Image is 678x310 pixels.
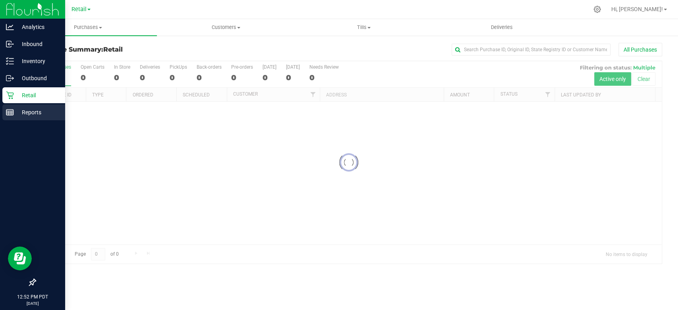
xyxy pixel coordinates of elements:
[14,56,62,66] p: Inventory
[14,108,62,117] p: Reports
[6,74,14,82] inline-svg: Outbound
[8,246,32,270] iframe: Resource center
[6,91,14,99] inline-svg: Retail
[480,24,523,31] span: Deliveries
[14,39,62,49] p: Inbound
[14,73,62,83] p: Outbound
[6,40,14,48] inline-svg: Inbound
[433,19,571,36] a: Deliveries
[157,19,295,36] a: Customers
[6,57,14,65] inline-svg: Inventory
[19,24,157,31] span: Purchases
[611,6,663,12] span: Hi, [PERSON_NAME]!
[295,24,432,31] span: Tills
[4,293,62,300] p: 12:52 PM PDT
[71,6,87,13] span: Retail
[157,24,294,31] span: Customers
[6,23,14,31] inline-svg: Analytics
[452,44,610,56] input: Search Purchase ID, Original ID, State Registry ID or Customer Name...
[295,19,433,36] a: Tills
[4,300,62,306] p: [DATE]
[618,43,662,56] button: All Purchases
[14,22,62,32] p: Analytics
[19,19,157,36] a: Purchases
[592,6,602,13] div: Manage settings
[35,46,244,53] h3: Purchase Summary:
[103,46,123,53] span: Retail
[14,90,62,100] p: Retail
[6,108,14,116] inline-svg: Reports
